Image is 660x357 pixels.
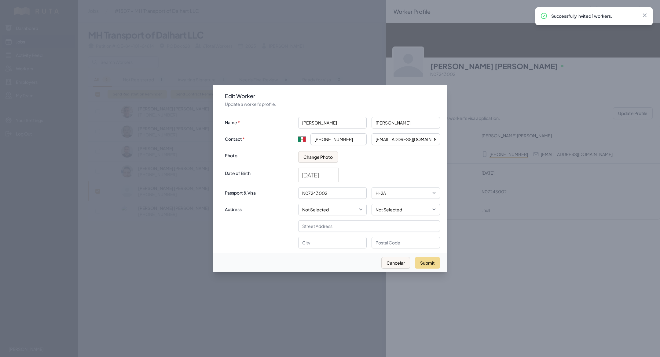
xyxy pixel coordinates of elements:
[225,168,293,177] label: Date of Birth
[298,187,367,199] input: Passport #
[225,204,293,213] label: Address
[225,133,293,143] label: Contact
[225,101,440,107] p: Update a worker's profile.
[381,257,410,269] button: Cancelar
[299,168,338,182] input: Date
[225,187,293,196] label: Passport & Visa
[298,151,338,163] button: Change Photo
[415,257,440,269] button: Submit
[372,237,440,248] input: Postal Code
[372,117,440,128] input: Last name
[298,220,440,232] input: Street Address
[298,237,367,248] input: City
[225,92,440,100] h3: Edit Worker
[310,133,367,145] input: Enter phone number
[372,133,440,145] input: Email
[298,117,367,128] input: First name
[225,117,293,126] label: Name
[225,150,293,159] label: Photo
